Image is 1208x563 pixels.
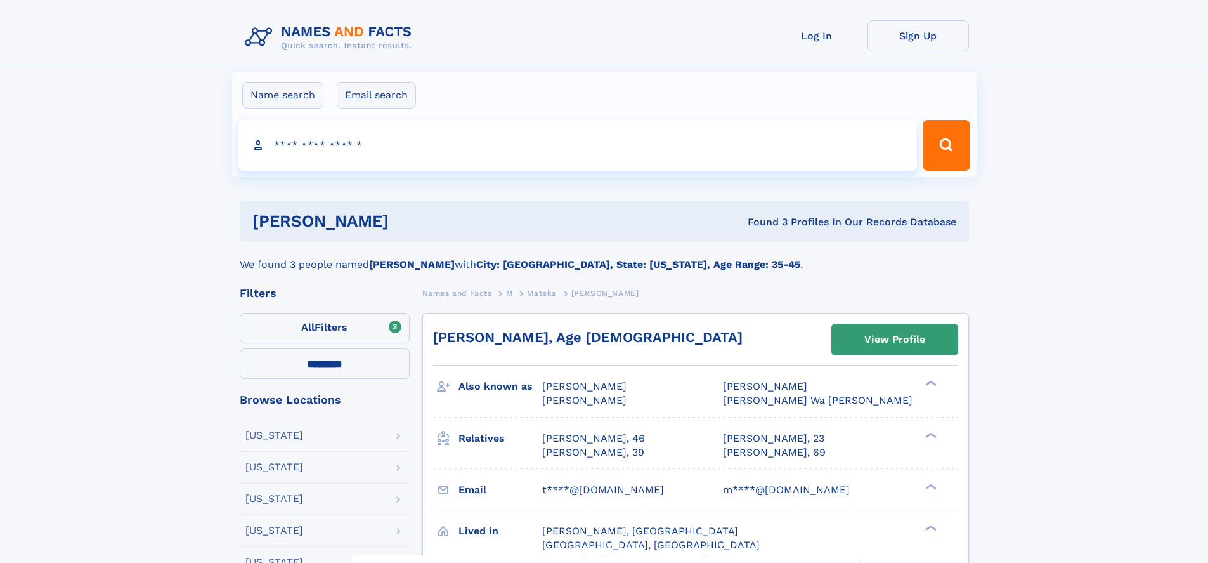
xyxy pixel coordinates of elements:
[542,539,760,551] span: [GEOGRAPHIC_DATA], [GEOGRAPHIC_DATA]
[864,325,925,354] div: View Profile
[458,479,542,501] h3: Email
[867,20,969,51] a: Sign Up
[542,380,627,392] span: [PERSON_NAME]
[922,431,937,439] div: ❯
[240,242,969,272] div: We found 3 people named with .
[832,324,958,355] a: View Profile
[240,20,422,55] img: Logo Names and Facts
[723,380,807,392] span: [PERSON_NAME]
[252,213,568,229] h1: [PERSON_NAME]
[527,285,557,301] a: Mateka
[922,482,937,491] div: ❯
[723,446,826,460] a: [PERSON_NAME], 69
[506,285,513,301] a: M
[245,430,303,440] div: [US_STATE]
[458,376,542,397] h3: Also known as
[542,432,645,446] a: [PERSON_NAME], 46
[723,432,824,446] a: [PERSON_NAME], 23
[542,446,644,460] a: [PERSON_NAME], 39
[542,525,738,537] span: [PERSON_NAME], [GEOGRAPHIC_DATA]
[433,329,743,345] a: [PERSON_NAME], Age [DEMOGRAPHIC_DATA]
[766,20,867,51] a: Log In
[337,82,416,109] label: Email search
[245,494,303,504] div: [US_STATE]
[568,215,956,229] div: Found 3 Profiles In Our Records Database
[369,258,455,270] b: [PERSON_NAME]
[506,289,513,298] span: M
[240,288,410,299] div: Filters
[422,285,492,301] a: Names and Facts
[527,289,557,298] span: Mateka
[242,82,323,109] label: Name search
[458,428,542,449] h3: Relatives
[476,258,800,270] b: City: [GEOGRAPHIC_DATA], State: [US_STATE], Age Range: 35-45
[301,321,315,333] span: All
[245,526,303,536] div: [US_STATE]
[240,394,410,406] div: Browse Locations
[240,313,410,343] label: Filters
[922,524,937,532] div: ❯
[542,394,627,406] span: [PERSON_NAME]
[458,520,542,542] h3: Lived in
[571,289,639,298] span: [PERSON_NAME]
[238,120,918,171] input: search input
[245,462,303,472] div: [US_STATE]
[723,394,912,406] span: [PERSON_NAME] Wa [PERSON_NAME]
[923,120,970,171] button: Search Button
[922,380,937,388] div: ❯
